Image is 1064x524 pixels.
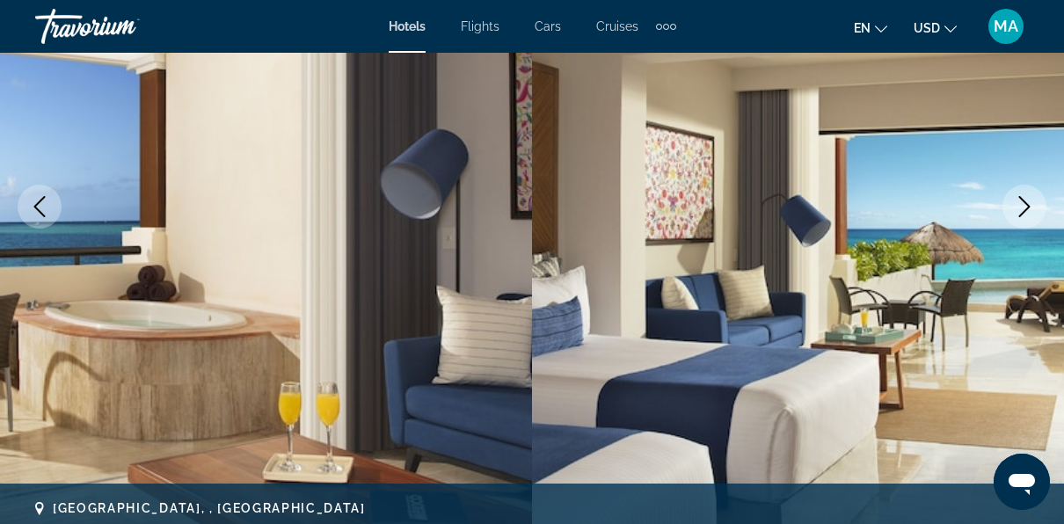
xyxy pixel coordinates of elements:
button: Change language [854,15,887,40]
a: Travorium [35,4,211,49]
span: en [854,21,871,35]
button: Change currency [914,15,957,40]
button: Next image [1002,185,1046,229]
button: User Menu [983,8,1029,45]
iframe: Button to launch messaging window [994,454,1050,510]
span: [GEOGRAPHIC_DATA], , [GEOGRAPHIC_DATA] [53,501,366,515]
a: Flights [461,19,499,33]
a: Hotels [389,19,426,33]
a: Cruises [596,19,638,33]
button: Previous image [18,185,62,229]
a: Cars [535,19,561,33]
span: USD [914,21,940,35]
span: MA [994,18,1018,35]
button: Extra navigation items [656,12,676,40]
